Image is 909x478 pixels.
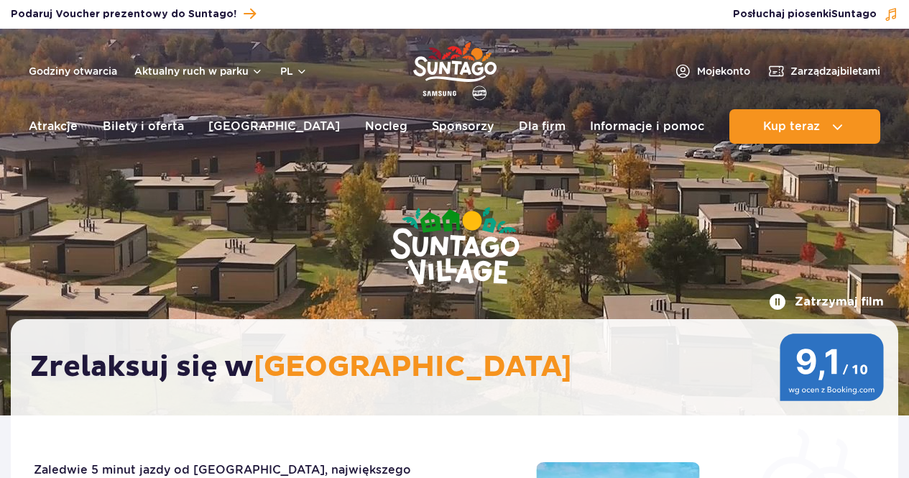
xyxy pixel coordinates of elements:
span: Podaruj Voucher prezentowy do Suntago! [11,7,236,22]
button: Posłuchaj piosenkiSuntago [733,7,898,22]
a: [GEOGRAPHIC_DATA] [208,109,340,144]
a: Mojekonto [674,63,750,80]
a: Informacje i pomoc [590,109,704,144]
button: Aktualny ruch w parku [134,65,263,77]
img: 9,1/10 wg ocen z Booking.com [780,334,884,401]
span: Kup teraz [763,120,820,133]
button: pl [280,64,308,78]
a: Zarządzajbiletami [767,63,880,80]
a: Nocleg [365,109,407,144]
span: Suntago [831,9,877,19]
a: Podaruj Voucher prezentowy do Suntago! [11,4,256,24]
span: Zarządzaj biletami [790,64,880,78]
img: Suntago Village [333,151,577,344]
a: Atrakcje [29,109,78,144]
a: Sponsorzy [432,109,494,144]
h2: Zrelaksuj się w [30,349,893,385]
span: Posłuchaj piosenki [733,7,877,22]
a: Godziny otwarcia [29,64,117,78]
button: Kup teraz [729,109,880,144]
a: Bilety i oferta [103,109,184,144]
span: Moje konto [697,64,750,78]
a: Dla firm [519,109,566,144]
a: Park of Poland [413,36,497,102]
button: Zatrzymaj film [769,293,884,311]
span: [GEOGRAPHIC_DATA] [254,349,572,385]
